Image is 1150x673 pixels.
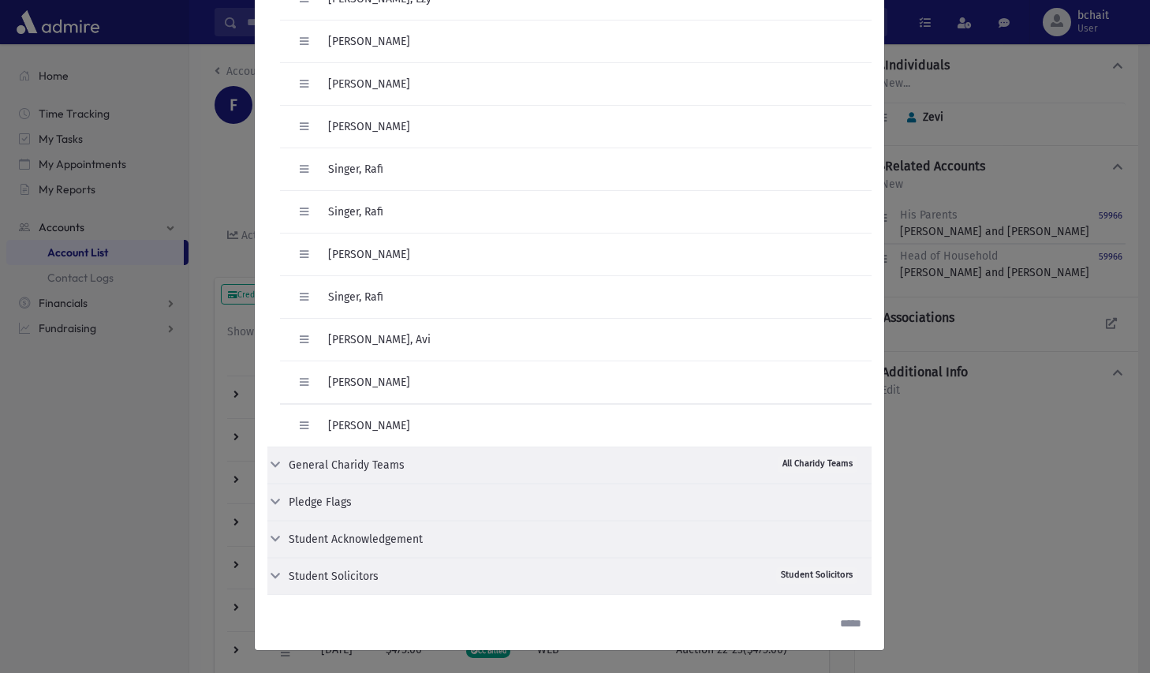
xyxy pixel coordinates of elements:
[328,374,410,391] div: [PERSON_NAME]
[328,331,431,348] div: [PERSON_NAME], Avi
[289,568,379,585] div: Student Solicitors
[778,456,857,473] span: All Charidy Teams
[328,33,410,50] div: [PERSON_NAME]
[267,568,859,585] button: Student Solicitors Student Solicitors
[267,531,859,548] button: Student Acknowledgement
[289,457,405,473] div: General Charidy Teams
[328,417,410,434] div: [PERSON_NAME]
[328,289,383,305] div: Singer, Rafi
[267,457,859,473] button: General Charidy Teams All Charidy Teams
[776,567,857,584] span: Student Solicitors
[328,161,383,178] div: Singer, Rafi
[328,76,410,92] div: [PERSON_NAME]
[328,118,410,135] div: [PERSON_NAME]
[328,204,383,220] div: Singer, Rafi
[328,246,410,263] div: [PERSON_NAME]
[289,494,352,510] div: Pledge Flags
[267,494,859,510] button: Pledge Flags
[289,531,423,548] div: Student Acknowledgement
